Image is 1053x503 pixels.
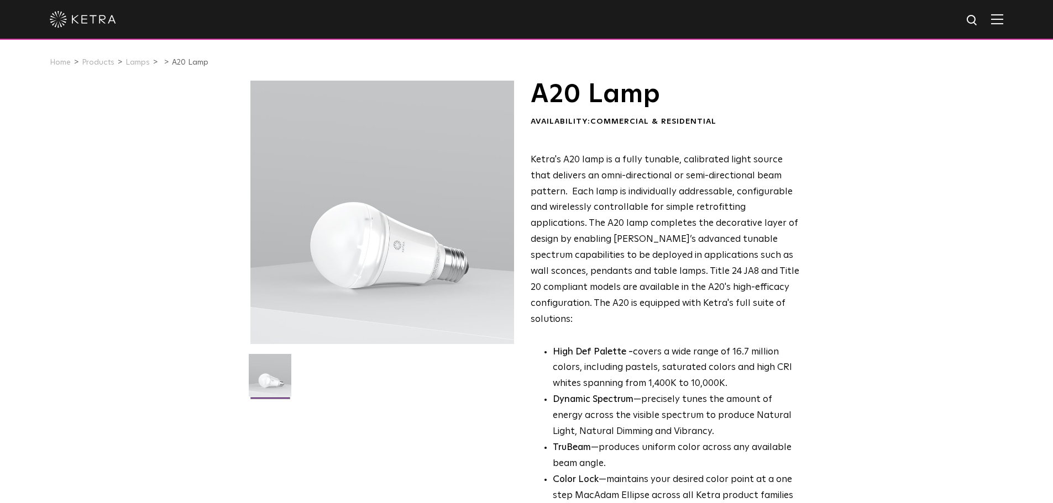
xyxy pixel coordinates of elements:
img: ketra-logo-2019-white [50,11,116,28]
a: Lamps [125,59,150,66]
span: Commercial & Residential [590,118,716,125]
li: —produces uniform color across any available beam angle. [553,440,800,472]
li: —precisely tunes the amount of energy across the visible spectrum to produce Natural Light, Natur... [553,392,800,440]
a: Products [82,59,114,66]
strong: Color Lock [553,475,599,484]
img: search icon [966,14,979,28]
p: covers a wide range of 16.7 million colors, including pastels, saturated colors and high CRI whit... [553,345,800,393]
strong: Dynamic Spectrum [553,395,633,404]
strong: High Def Palette - [553,347,633,357]
a: Home [50,59,71,66]
div: Availability: [531,117,800,128]
h1: A20 Lamp [531,81,800,108]
strong: TruBeam [553,443,591,452]
a: A20 Lamp [172,59,208,66]
img: A20-Lamp-2021-Web-Square [249,354,291,405]
img: Hamburger%20Nav.svg [991,14,1003,24]
span: Ketra's A20 lamp is a fully tunable, calibrated light source that delivers an omni-directional or... [531,155,799,324]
